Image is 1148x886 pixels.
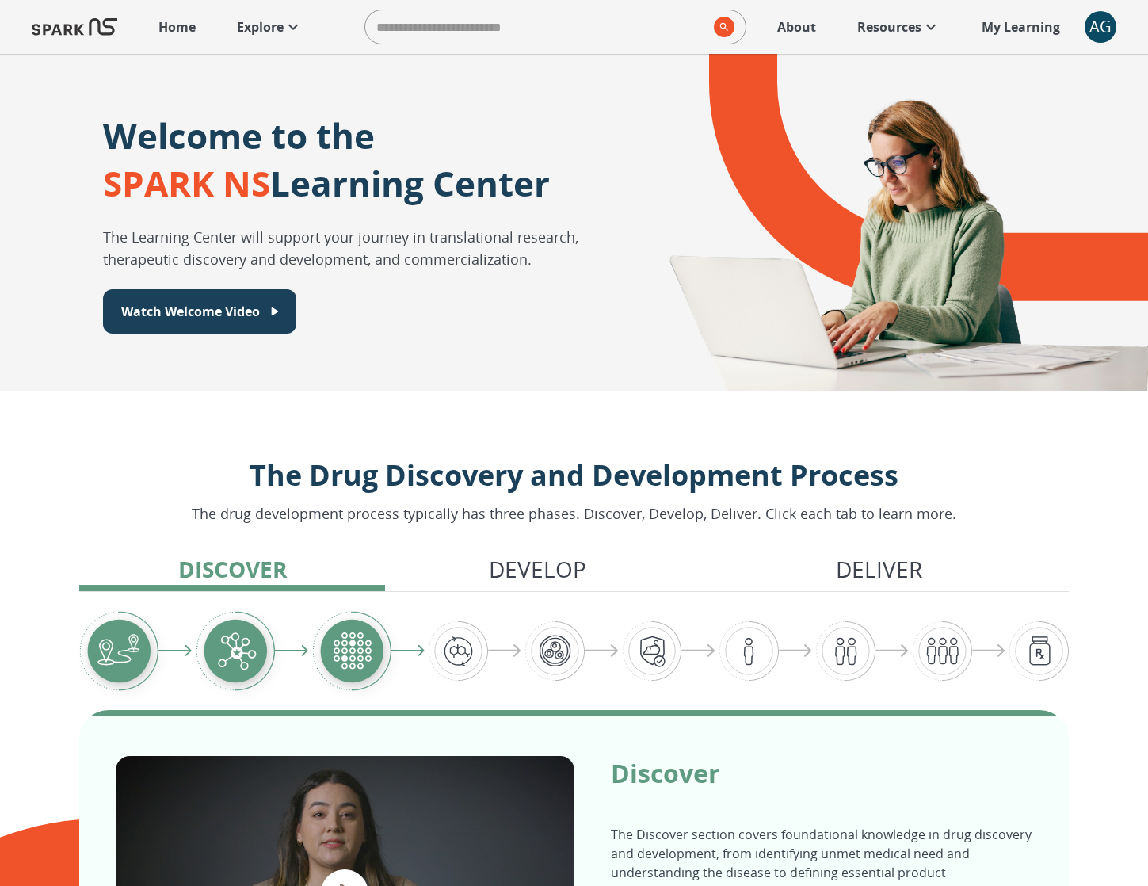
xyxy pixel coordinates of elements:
[777,17,816,36] p: About
[158,17,196,36] p: Home
[79,611,1069,691] div: Graphic showing the progression through the Discover, Develop, and Deliver pipeline, highlighting...
[151,10,204,44] a: Home
[974,10,1069,44] a: My Learning
[488,644,521,658] img: arrow-right
[585,644,618,658] img: arrow-right
[391,645,425,657] img: arrow-right
[103,112,550,207] p: Welcome to the Learning Center
[681,644,715,658] img: arrow-right
[489,552,586,586] p: Develop
[237,17,284,36] p: Explore
[275,645,308,657] img: arrow-right
[611,756,1033,790] p: Discover
[1085,11,1116,43] button: account of current user
[121,302,260,321] p: Watch Welcome Video
[229,10,311,44] a: Explore
[192,454,956,497] p: The Drug Discovery and Development Process
[779,644,812,658] img: arrow-right
[32,8,117,46] img: Logo of SPARK at Stanford
[707,10,734,44] button: search
[875,644,909,658] img: arrow-right
[192,503,956,525] p: The drug development process typically has three phases. Discover, Develop, Deliver. Click each t...
[103,226,626,270] p: The Learning Center will support your journey in translational research, therapeutic discovery an...
[158,645,192,657] img: arrow-right
[178,552,287,586] p: Discover
[972,644,1005,658] img: arrow-right
[103,289,296,334] button: Watch Welcome Video
[103,159,270,207] span: SPARK NS
[1085,11,1116,43] div: AG
[982,17,1060,36] p: My Learning
[769,10,824,44] a: About
[857,17,921,36] p: Resources
[849,10,948,44] a: Resources
[836,552,922,586] p: Deliver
